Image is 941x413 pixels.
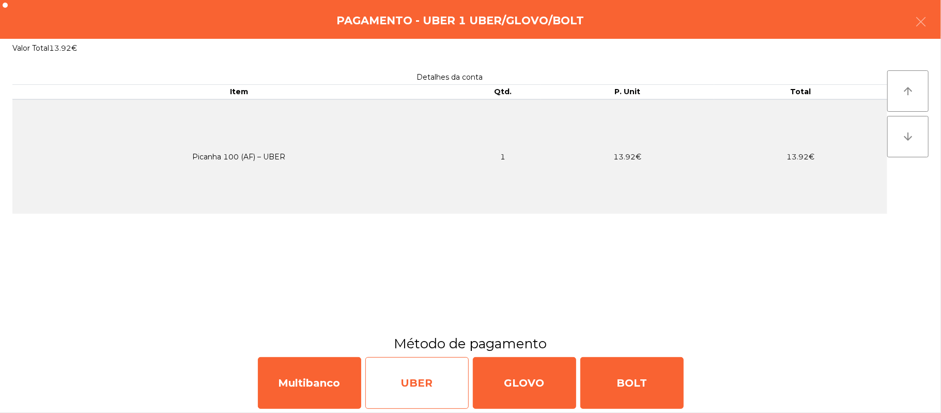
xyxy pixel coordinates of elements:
span: Detalhes da conta [417,72,483,82]
th: Total [714,85,887,99]
button: arrow_downward [887,116,929,157]
td: Picanha 100 (AF) – UBER [12,99,466,214]
span: 13.92€ [49,43,77,53]
h4: Pagamento - UBER 1 UBER/GLOVO/BOLT [336,13,584,28]
th: Item [12,85,466,99]
div: Multibanco [258,357,361,409]
td: 1 [466,99,541,214]
div: BOLT [580,357,684,409]
div: UBER [365,357,469,409]
td: 13.92€ [714,99,887,214]
span: Valor Total [12,43,49,53]
i: arrow_upward [902,85,914,97]
i: arrow_downward [902,130,914,143]
div: GLOVO [473,357,576,409]
th: P. Unit [541,85,714,99]
th: Qtd. [466,85,541,99]
td: 13.92€ [541,99,714,214]
h3: Método de pagamento [8,334,933,353]
button: arrow_upward [887,70,929,112]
